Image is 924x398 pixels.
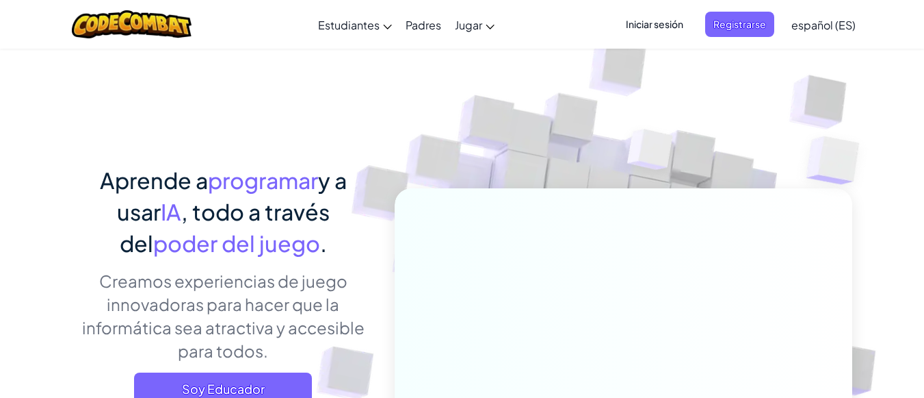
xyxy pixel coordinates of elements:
span: Estudiantes [318,18,380,32]
span: Aprende a [100,166,208,194]
button: Registrarse [705,12,774,37]
img: Overlap cubes [601,102,700,204]
a: español (ES) [784,6,862,43]
span: español (ES) [791,18,856,32]
span: IA [161,198,181,225]
img: Overlap cubes [779,103,897,219]
a: Padres [399,6,448,43]
button: Iniciar sesión [618,12,691,37]
p: Creamos experiencias de juego innovadoras para hacer que la informática sea atractiva y accesible... [72,269,374,362]
span: Jugar [455,18,482,32]
a: Estudiantes [311,6,399,43]
span: , todo a través del [120,198,330,257]
a: Jugar [448,6,501,43]
span: . [320,229,327,257]
span: programar [208,166,318,194]
img: CodeCombat logo [72,10,192,38]
span: poder del juego [153,229,320,257]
